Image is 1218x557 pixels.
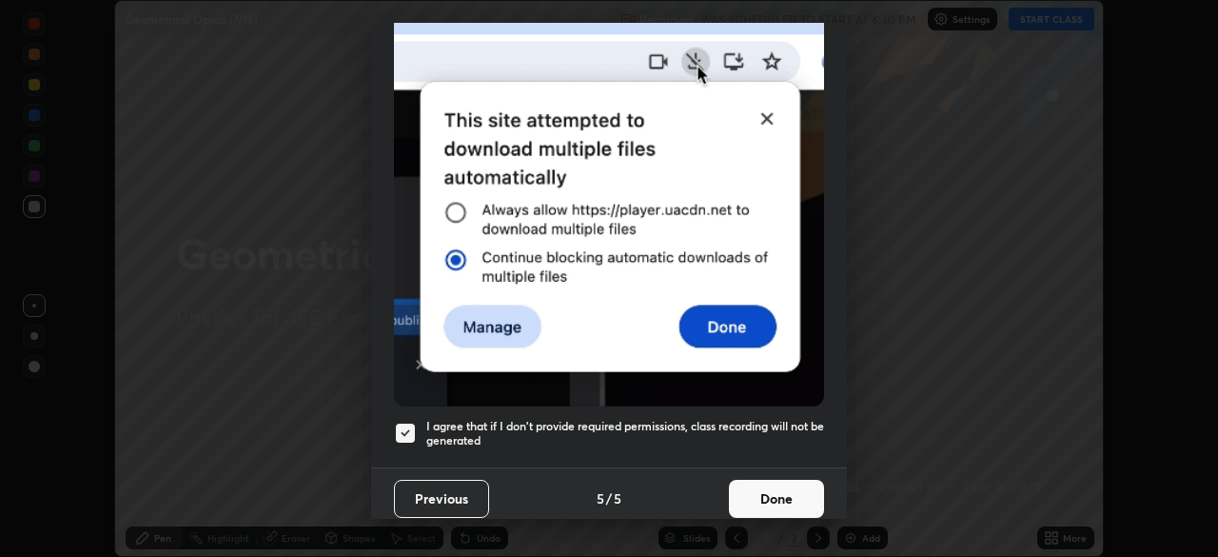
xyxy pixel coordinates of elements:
h4: 5 [614,488,621,508]
h4: 5 [597,488,604,508]
button: Done [729,480,824,518]
button: Previous [394,480,489,518]
h4: / [606,488,612,508]
h5: I agree that if I don't provide required permissions, class recording will not be generated [426,419,824,448]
